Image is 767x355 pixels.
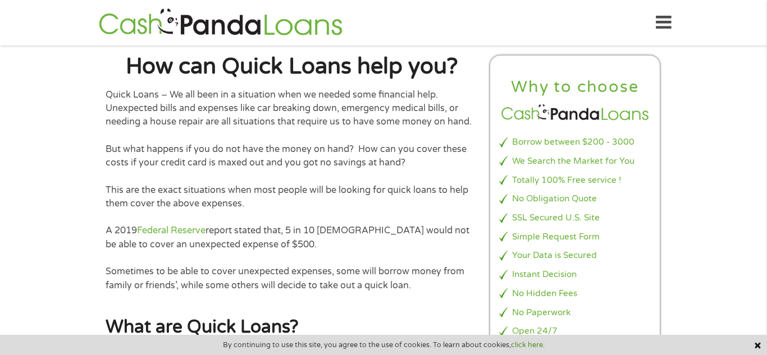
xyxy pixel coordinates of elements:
a: Federal Reserve [137,225,206,236]
li: Totally 100% Free service ! [499,174,651,187]
li: No Paperwork [499,306,651,319]
img: GetLoanNow Logo [95,7,346,39]
h2: What are Quick Loans? [106,316,478,339]
p: But what happens if you do not have the money on hand? How can you cover these costs if your cred... [106,142,478,170]
p: Sometimes to be able to cover unexpected expenses, some will borrow money from family or friends’... [106,265,478,292]
a: click here. [511,340,545,349]
li: Instant Decision [499,268,651,281]
li: Simple Request Form [499,230,651,243]
li: No Hidden Fees [499,287,651,300]
li: No Obligation Quote [499,192,651,205]
li: Open 24/7 [499,325,651,338]
li: Your Data is Secured [499,249,651,262]
span: By continuing to use this site, you agree to the use of cookies. To learn about cookies, [223,341,545,349]
li: Borrow between $200 - 3000 [499,136,651,149]
h1: How can Quick Loans help you? [106,56,478,78]
p: Quick Loans – We all been in a situation when we needed some financial help. Unexpected bills and... [106,88,478,129]
li: SSL Secured U.S. Site [499,211,651,224]
h2: Why to choose [499,77,651,98]
p: This are the exact situations when most people will be looking for quick loans to help them cover... [106,183,478,211]
p: A 2019 report stated that, 5 in 10 [DEMOGRAPHIC_DATA] would not be able to cover an unexpected ex... [106,224,478,251]
li: We Search the Market for You [499,155,651,168]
